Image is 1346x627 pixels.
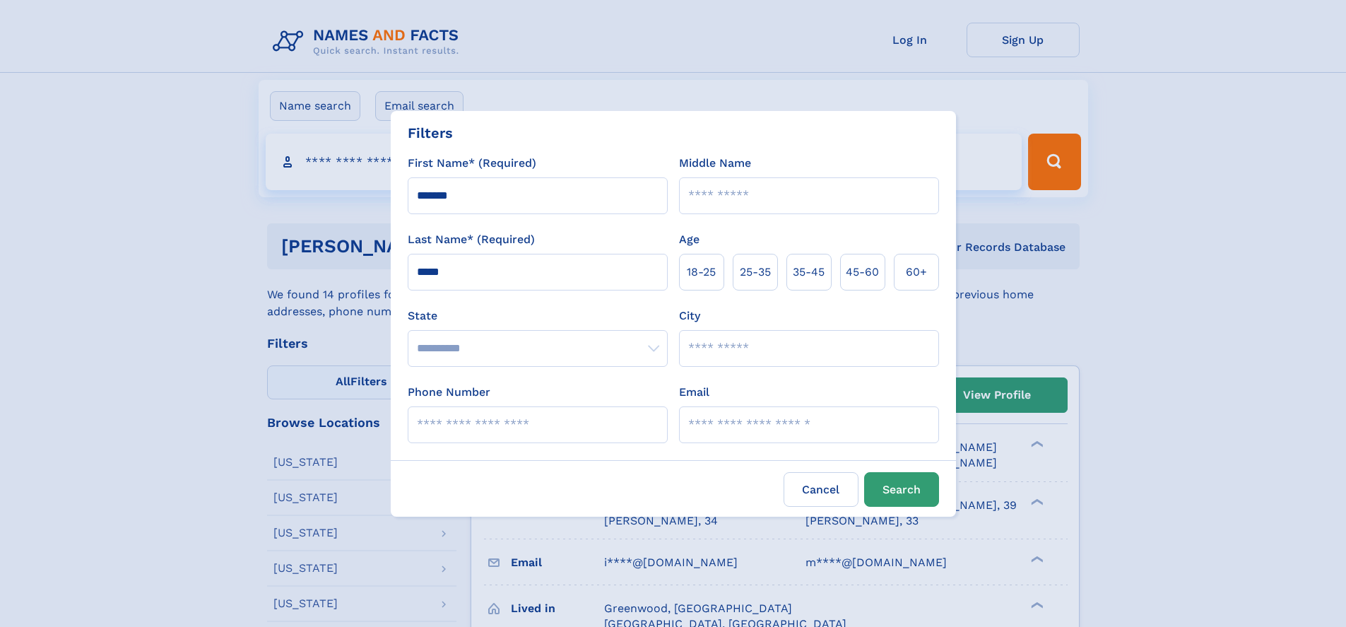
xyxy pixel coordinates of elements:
[679,384,709,401] label: Email
[408,384,490,401] label: Phone Number
[687,264,716,281] span: 18‑25
[740,264,771,281] span: 25‑35
[408,122,453,143] div: Filters
[679,155,751,172] label: Middle Name
[864,472,939,507] button: Search
[679,231,699,248] label: Age
[846,264,879,281] span: 45‑60
[679,307,700,324] label: City
[408,155,536,172] label: First Name* (Required)
[793,264,825,281] span: 35‑45
[408,231,535,248] label: Last Name* (Required)
[784,472,858,507] label: Cancel
[906,264,927,281] span: 60+
[408,307,668,324] label: State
